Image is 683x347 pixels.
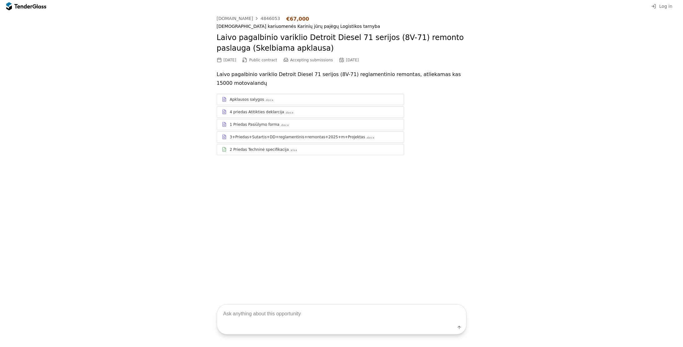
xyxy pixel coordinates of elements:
[230,97,264,102] div: Apklausos salygos
[265,98,274,102] div: .docx
[249,58,277,62] span: Public contract
[217,16,280,21] a: [DOMAIN_NAME]4846053
[217,24,467,29] div: [DEMOGRAPHIC_DATA] kariuomenės Karinių jūrų pajėgų Logistikos tarnyba
[217,33,467,54] h2: Laivo pagalbinio variklio Detroit Diesel 71 serijos (8V-71) remonto paslauga (Skelbiama apklausa)
[217,94,404,105] a: Apklausos salygos.docx
[217,70,467,88] p: Laivo pagalbinio variklio Detroit Diesel 71 serijos (8V-71) reglamentinio remontas, atliekamas ka...
[659,4,672,9] span: Log in
[230,122,280,127] div: 1 Priedas Pasiūlymo forma
[217,119,404,130] a: 1 Priedas Pasiūlymo forma.docx
[290,148,297,152] div: .xlsx
[217,106,404,118] a: 4 priedas Atitikties deklarcija.docx
[230,135,365,140] div: 3+Priedas+Sutartis+DD+reglamentinis+remontas+2025+m+Projektas
[346,58,359,62] div: [DATE]
[230,147,289,152] div: 2 Priedas Techninė specifikacija
[217,16,253,21] div: [DOMAIN_NAME]
[224,58,236,62] div: [DATE]
[286,16,309,22] div: €67,000
[290,58,333,62] span: Accepting submissions
[217,144,404,155] a: 2 Priedas Techninė specifikacija.xlsx
[260,16,280,21] div: 4846053
[280,123,289,127] div: .docx
[217,131,404,143] a: 3+Priedas+Sutartis+DD+reglamentinis+remontas+2025+m+Projektas.docx
[649,3,674,10] button: Log in
[230,110,284,115] div: 4 priedas Atitikties deklarcija
[366,136,375,140] div: .docx
[285,111,294,115] div: .docx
